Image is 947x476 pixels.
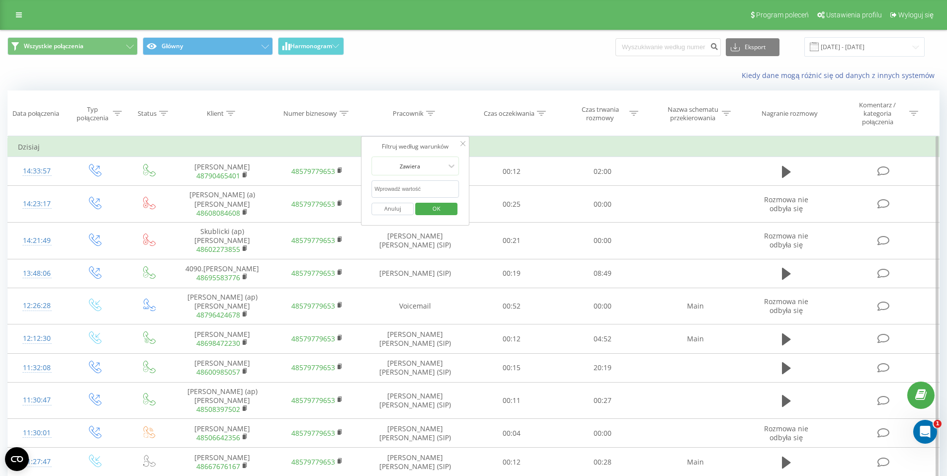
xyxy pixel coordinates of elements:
[12,109,59,118] div: Data połączenia
[283,109,337,118] div: Numer biznesowy
[291,301,335,311] a: 48579779653
[196,338,240,348] a: 48698472230
[196,462,240,471] a: 48667676167
[484,109,534,118] div: Czas oczekiwania
[175,419,269,448] td: [PERSON_NAME]
[466,382,557,419] td: 00:11
[175,157,269,186] td: [PERSON_NAME]
[175,288,269,324] td: [PERSON_NAME] (ap) [PERSON_NAME]
[196,273,240,282] a: 48695583776
[196,310,240,319] a: 48796424678
[291,334,335,343] a: 48579779653
[648,288,742,324] td: Main
[175,223,269,259] td: Skublicki (ap) [PERSON_NAME]
[207,109,224,118] div: Klient
[557,288,648,324] td: 00:00
[364,259,466,288] td: [PERSON_NAME] (SIP)
[18,161,56,181] div: 14:33:57
[291,199,335,209] a: 48579779653
[196,208,240,218] a: 48608084608
[764,195,808,213] span: Rozmowa nie odbyła się
[466,259,557,288] td: 00:19
[196,244,240,254] a: 48602273855
[466,157,557,186] td: 00:12
[913,420,937,444] iframe: Intercom live chat
[138,109,157,118] div: Status
[75,105,110,122] div: Typ połączenia
[18,264,56,283] div: 13:48:06
[196,404,240,414] a: 48508397502
[291,166,335,176] a: 48579779653
[290,43,332,50] span: Harmonogram
[371,203,414,215] button: Anuluj
[18,329,56,348] div: 12:12:30
[557,186,648,223] td: 00:00
[291,396,335,405] a: 48579779653
[278,37,344,55] button: Harmonogram
[557,382,648,419] td: 00:27
[291,363,335,372] a: 48579779653
[466,419,557,448] td: 00:04
[196,171,240,180] a: 48790465401
[764,424,808,442] span: Rozmowa nie odbyła się
[466,353,557,382] td: 00:15
[726,38,779,56] button: Eksport
[175,186,269,223] td: [PERSON_NAME] (a) [PERSON_NAME]
[742,71,940,80] a: Kiedy dane mogą różnić się od danych z innych systemów
[18,358,56,378] div: 11:32:08
[291,268,335,278] a: 48579779653
[18,423,56,443] div: 11:30:01
[18,231,56,250] div: 14:21:49
[557,324,648,353] td: 04:52
[371,142,459,152] div: Filtruj według warunków
[291,236,335,245] a: 48579779653
[415,203,457,215] button: OK
[764,231,808,249] span: Rozmowa nie odbyła się
[175,259,269,288] td: 4090.[PERSON_NAME]
[756,11,809,19] span: Program poleceń
[364,288,466,324] td: Voicemail
[762,109,818,118] div: Nagranie rozmowy
[24,42,84,50] span: Wszystkie połączenia
[18,391,56,410] div: 11:30:47
[934,420,942,428] span: 1
[196,433,240,442] a: 48506642356
[557,259,648,288] td: 08:49
[18,296,56,316] div: 12:26:28
[557,353,648,382] td: 20:19
[364,419,466,448] td: [PERSON_NAME] [PERSON_NAME] (SIP)
[898,11,934,19] span: Wyloguj się
[364,324,466,353] td: [PERSON_NAME] [PERSON_NAME] (SIP)
[466,186,557,223] td: 00:25
[423,201,450,216] span: OK
[466,223,557,259] td: 00:21
[18,194,56,214] div: 14:23:17
[557,223,648,259] td: 00:00
[371,180,459,198] input: Wprowadź wartość
[557,419,648,448] td: 00:00
[18,452,56,472] div: 11:27:47
[615,38,721,56] input: Wyszukiwanie według numeru
[557,157,648,186] td: 02:00
[143,37,273,55] button: Główny
[666,105,719,122] div: Nazwa schematu przekierowania
[364,353,466,382] td: [PERSON_NAME] [PERSON_NAME] (SIP)
[291,428,335,438] a: 48579779653
[826,11,882,19] span: Ustawienia profilu
[7,37,138,55] button: Wszystkie połączenia
[466,324,557,353] td: 00:12
[364,382,466,419] td: [PERSON_NAME] [PERSON_NAME] (SIP)
[393,109,424,118] div: Pracownik
[849,101,907,126] div: Komentarz / kategoria połączenia
[175,324,269,353] td: [PERSON_NAME]
[466,288,557,324] td: 00:52
[364,223,466,259] td: [PERSON_NAME] [PERSON_NAME] (SIP)
[764,297,808,315] span: Rozmowa nie odbyła się
[196,367,240,377] a: 48600985057
[5,447,29,471] button: Open CMP widget
[175,382,269,419] td: [PERSON_NAME] (ap) [PERSON_NAME]
[574,105,627,122] div: Czas trwania rozmowy
[8,137,940,157] td: Dzisiaj
[648,324,742,353] td: Main
[291,457,335,467] a: 48579779653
